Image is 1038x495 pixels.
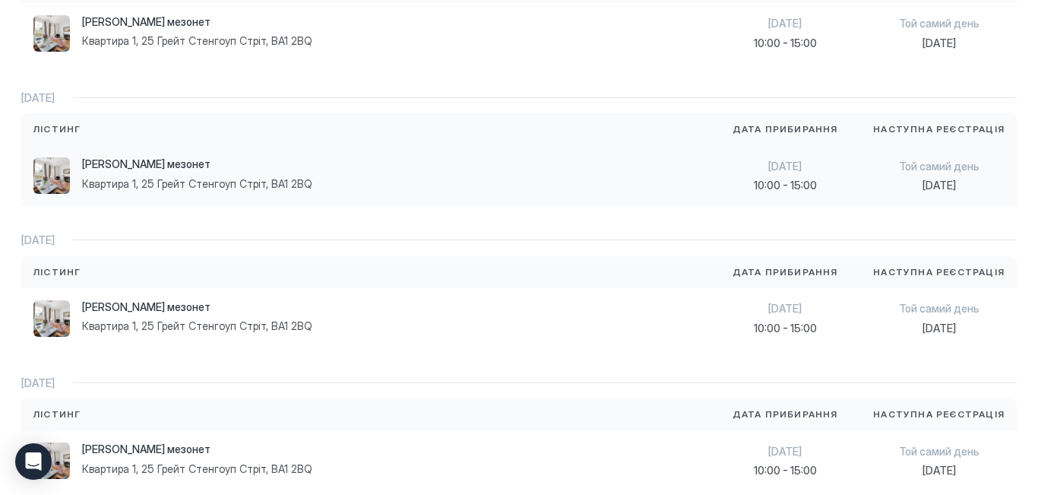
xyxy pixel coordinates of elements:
font: Дата прибирання [733,123,838,135]
font: Той самий день [899,445,979,458]
font: [DATE] [768,445,802,458]
font: [DATE] [21,91,55,104]
font: Квартира 1, 25 Грейт Стенгоуп Стріт, BA1 2BQ [82,34,312,47]
div: зображення оголошення [33,157,70,194]
font: Квартира 1, 25 Грейт Стенгоуп Стріт, BA1 2BQ [82,319,312,332]
font: Наступна реєстрація [873,408,1005,420]
font: [PERSON_NAME] мезонет [82,15,210,28]
font: [DATE] [21,233,55,246]
font: [DATE] [922,179,956,192]
font: Той самий день [899,160,979,173]
font: 10:00 - 15:00 [754,179,817,192]
font: Дата прибирання [733,266,838,278]
font: [PERSON_NAME] мезонет [82,443,210,455]
font: Той самий день [899,302,979,315]
div: зображення оголошення [33,300,70,337]
font: Квартира 1, 25 Грейт Стенгоуп Стріт, BA1 2BQ [82,462,312,475]
font: [DATE] [922,322,956,335]
font: [DATE] [922,36,956,49]
div: зображення оголошення [33,443,70,479]
font: Той самий день [899,17,979,30]
font: [DATE] [21,376,55,389]
font: [DATE] [768,160,802,173]
font: [PERSON_NAME] мезонет [82,157,210,170]
div: Відкрити Intercom Messenger [15,443,52,480]
font: Наступна реєстрація [873,123,1005,135]
font: 10:00 - 15:00 [754,36,817,49]
font: [DATE] [922,464,956,477]
font: Лістинг [33,266,81,278]
font: [PERSON_NAME] мезонет [82,300,210,313]
font: 10:00 - 15:00 [754,322,817,335]
div: зображення оголошення [33,15,70,52]
font: [DATE] [768,17,802,30]
font: Наступна реєстрація [873,266,1005,278]
font: Дата прибирання [733,408,838,420]
font: Лістинг [33,408,81,420]
font: Лістинг [33,123,81,135]
font: [DATE] [768,302,802,315]
font: Квартира 1, 25 Грейт Стенгоуп Стріт, BA1 2BQ [82,177,312,190]
font: 10:00 - 15:00 [754,464,817,477]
